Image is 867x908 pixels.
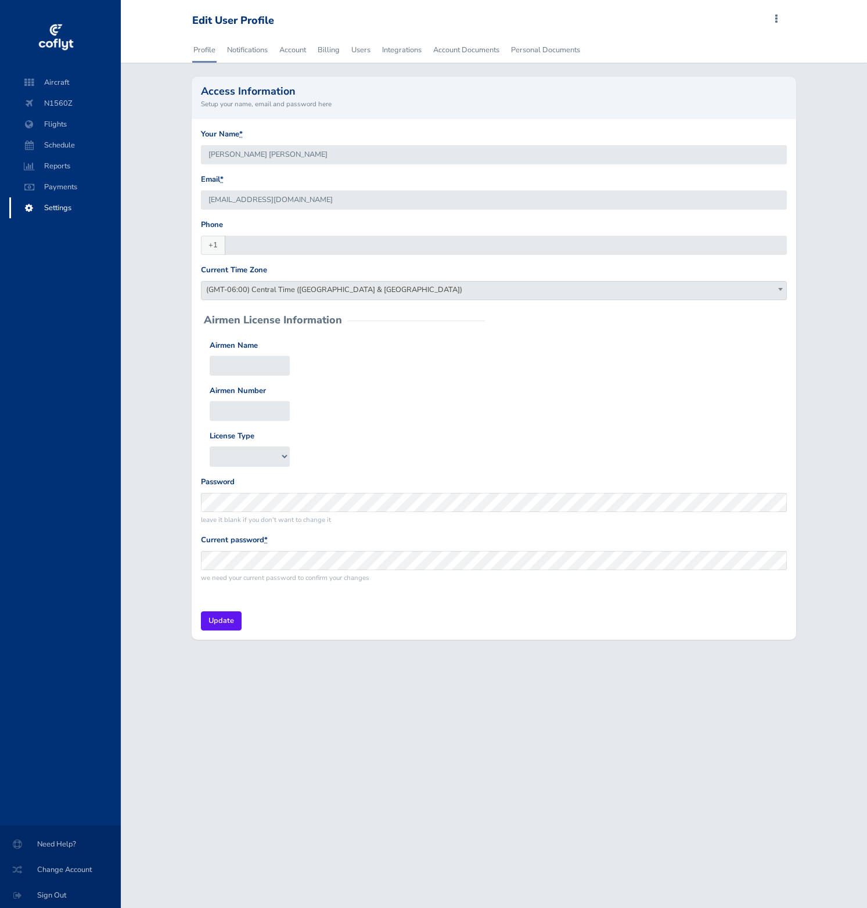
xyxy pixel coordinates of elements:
[202,282,786,298] span: (GMT-06:00) Central Time (US & Canada)
[204,315,342,325] h2: Airmen License Information
[192,37,217,63] a: Profile
[226,37,269,63] a: Notifications
[381,37,423,63] a: Integrations
[201,99,787,109] small: Setup your name, email and password here
[21,197,109,218] span: Settings
[14,885,107,906] span: Sign Out
[14,859,107,880] span: Change Account
[201,476,235,488] label: Password
[220,174,224,185] abbr: required
[21,93,109,114] span: N1560Z
[21,72,109,93] span: Aircraft
[21,135,109,156] span: Schedule
[201,264,267,276] label: Current Time Zone
[37,20,75,55] img: coflyt logo
[201,611,242,630] input: Update
[432,37,501,63] a: Account Documents
[210,430,254,442] label: License Type
[192,15,274,27] div: Edit User Profile
[201,572,787,583] small: we need your current password to confirm your changes
[239,129,243,139] abbr: required
[210,385,266,397] label: Airmen Number
[201,128,243,140] label: Your Name
[201,514,787,525] small: leave it blank if you don't want to change it
[264,535,268,545] abbr: required
[278,37,307,63] a: Account
[510,37,581,63] a: Personal Documents
[201,534,268,546] label: Current password
[201,236,225,255] span: +1
[14,834,107,855] span: Need Help?
[21,156,109,176] span: Reports
[350,37,372,63] a: Users
[210,340,258,352] label: Airmen Name
[201,86,787,96] h2: Access Information
[21,176,109,197] span: Payments
[201,174,224,186] label: Email
[201,281,787,300] span: (GMT-06:00) Central Time (US & Canada)
[201,219,223,231] label: Phone
[21,114,109,135] span: Flights
[316,37,341,63] a: Billing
